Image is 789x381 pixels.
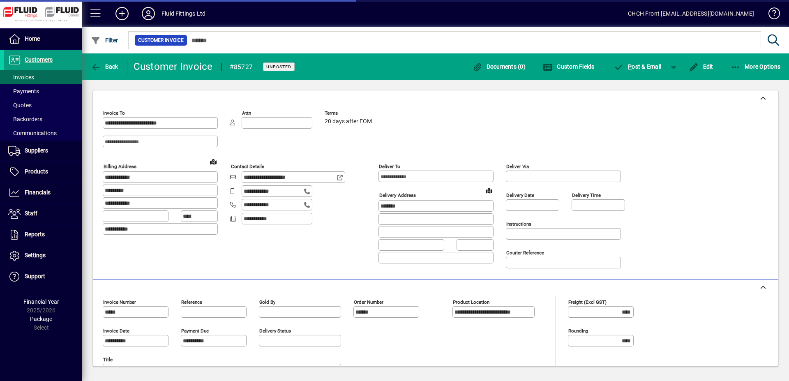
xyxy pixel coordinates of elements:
span: Package [30,316,52,322]
div: CHCH Front [EMAIL_ADDRESS][DOMAIN_NAME] [628,7,754,20]
a: Payments [4,84,82,98]
a: Products [4,162,82,182]
button: Filter [89,33,120,48]
mat-label: Order number [354,299,383,305]
a: Financials [4,182,82,203]
button: Back [89,59,120,74]
span: Customer Invoice [138,36,184,44]
span: Communications [8,130,57,136]
span: Support [25,273,45,279]
mat-label: Sold by [259,299,275,305]
span: Documents (0) [472,63,526,70]
a: Backorders [4,112,82,126]
mat-label: Courier Reference [506,250,544,256]
a: Settings [4,245,82,266]
a: Home [4,29,82,49]
mat-label: Deliver via [506,164,529,169]
span: 20 days after EOM [325,118,372,125]
a: Suppliers [4,141,82,161]
a: Staff [4,203,82,224]
a: Knowledge Base [762,2,779,28]
span: Reports [25,231,45,238]
a: Reports [4,224,82,245]
mat-label: Reference [181,299,202,305]
span: Staff [25,210,37,217]
mat-label: Payment due [181,328,209,334]
mat-label: Product location [453,299,489,305]
span: Back [91,63,118,70]
span: Home [25,35,40,42]
mat-label: Invoice To [103,110,125,116]
span: P [628,63,632,70]
a: Quotes [4,98,82,112]
mat-label: Deliver To [379,164,400,169]
mat-label: Title [103,357,113,363]
span: Customers [25,56,53,63]
mat-label: Delivery time [572,192,601,198]
button: Post & Email [610,59,666,74]
button: Custom Fields [541,59,597,74]
button: Edit [687,59,715,74]
a: View on map [482,184,496,197]
span: Unposted [266,64,291,69]
a: View on map [207,155,220,168]
span: Backorders [8,116,42,122]
span: Filter [91,37,118,44]
span: Financial Year [23,298,59,305]
div: #85727 [230,60,253,74]
button: More Options [729,59,783,74]
a: Invoices [4,70,82,84]
span: Custom Fields [543,63,595,70]
mat-label: Instructions [506,221,531,227]
span: Invoices [8,74,34,81]
span: Payments [8,88,39,95]
mat-label: Invoice number [103,299,136,305]
div: Customer Invoice [134,60,213,73]
mat-label: Rounding [568,328,588,334]
button: Documents (0) [470,59,528,74]
mat-label: Delivery status [259,328,291,334]
app-page-header-button: Back [82,59,127,74]
span: ost & Email [614,63,662,70]
span: Terms [325,111,374,116]
mat-label: Freight (excl GST) [568,299,607,305]
span: Edit [689,63,713,70]
span: More Options [731,63,781,70]
a: Support [4,266,82,287]
div: Fluid Fittings Ltd [161,7,205,20]
span: Suppliers [25,147,48,154]
button: Add [109,6,135,21]
span: Settings [25,252,46,259]
span: Financials [25,189,51,196]
a: Communications [4,126,82,140]
button: Profile [135,6,161,21]
mat-label: Invoice date [103,328,129,334]
span: Quotes [8,102,32,109]
mat-label: Attn [242,110,251,116]
span: Products [25,168,48,175]
mat-label: Delivery date [506,192,534,198]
